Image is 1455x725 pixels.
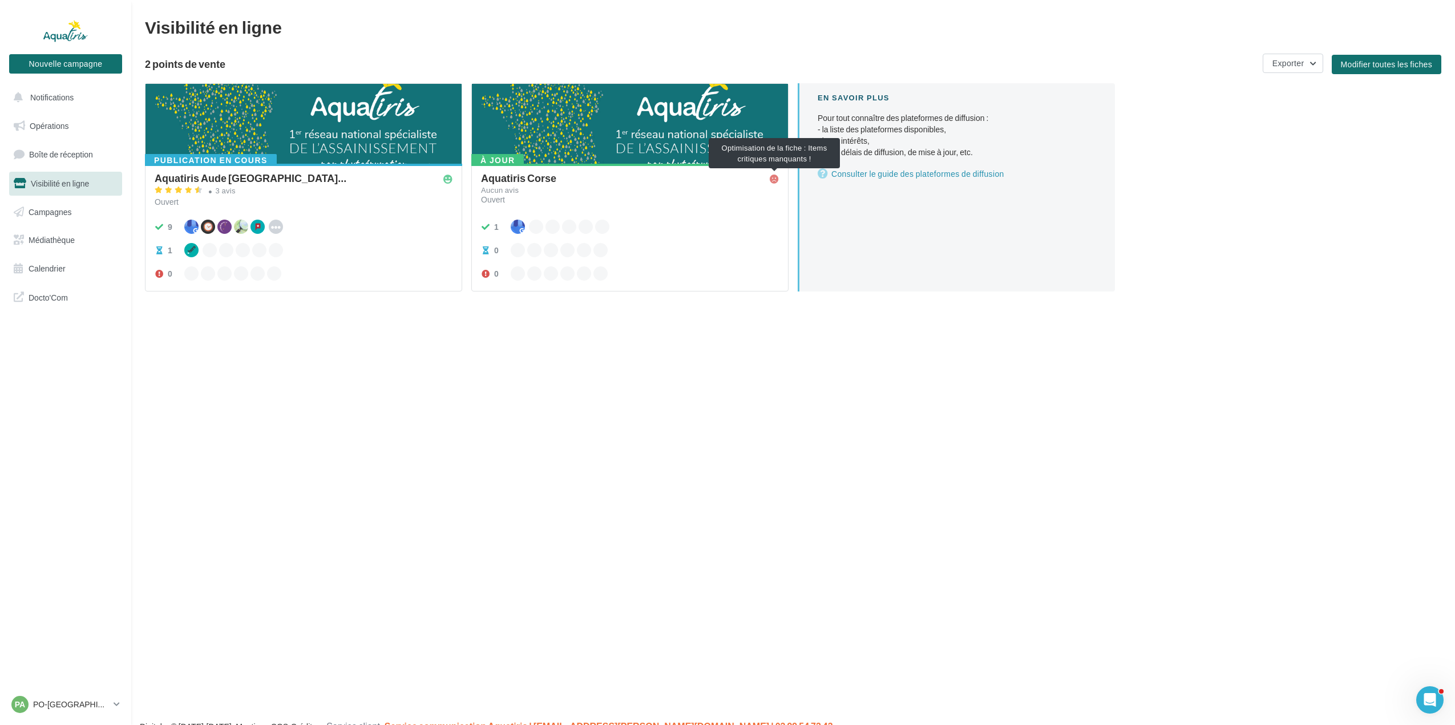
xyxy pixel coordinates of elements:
a: Boîte de réception [7,142,124,167]
a: Opérations [7,114,124,138]
li: - la liste des plateformes disponibles, [818,124,1097,135]
a: Aucun avis [481,185,779,196]
div: Aquatiris Corse [481,173,556,183]
span: Ouvert [481,195,505,204]
span: Exporter [1272,58,1304,68]
a: Visibilité en ligne [7,172,124,196]
li: - leurs délais de diffusion, de mise à jour, etc. [818,147,1097,158]
span: Boîte de réception [29,149,93,159]
a: Consulter le guide des plateformes de diffusion [818,167,1097,181]
a: Campagnes [7,200,124,224]
span: PA [15,699,25,710]
a: PA PO-[GEOGRAPHIC_DATA]-HERAULT [9,694,122,715]
div: Aucun avis [481,187,519,194]
a: 3 avis [155,185,452,199]
span: Médiathèque [29,235,75,245]
div: 1 [494,221,499,233]
span: Campagnes [29,206,72,216]
li: - leurs intérêts, [818,135,1097,147]
div: 3 avis [216,187,236,195]
div: En savoir plus [818,92,1097,103]
span: Notifications [30,92,74,102]
div: Optimisation de la fiche : Items critiques manquants ! [709,138,840,168]
a: Calendrier [7,257,124,281]
a: Médiathèque [7,228,124,252]
div: Publication en cours [145,154,277,167]
div: À jour [471,154,524,167]
div: 0 [494,268,499,280]
a: Docto'Com [7,285,124,309]
span: Opérations [30,121,68,131]
div: Visibilité en ligne [145,18,1441,35]
div: 2 points de vente [145,59,1258,69]
span: Visibilité en ligne [31,179,89,188]
div: 1 [168,245,172,256]
span: Aquatiris Aude [GEOGRAPHIC_DATA]... [155,173,346,183]
button: Nouvelle campagne [9,54,122,74]
button: Modifier toutes les fiches [1332,55,1442,74]
span: Docto'Com [29,290,68,305]
p: PO-[GEOGRAPHIC_DATA]-HERAULT [33,699,109,710]
div: 0 [494,245,499,256]
span: Calendrier [29,264,66,273]
button: Notifications [7,86,120,110]
div: 9 [168,221,172,233]
div: 0 [168,268,172,280]
iframe: Intercom live chat [1416,686,1444,714]
button: Exporter [1263,54,1323,73]
span: Ouvert [155,197,179,206]
p: Pour tout connaître des plateformes de diffusion : [818,112,1097,158]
